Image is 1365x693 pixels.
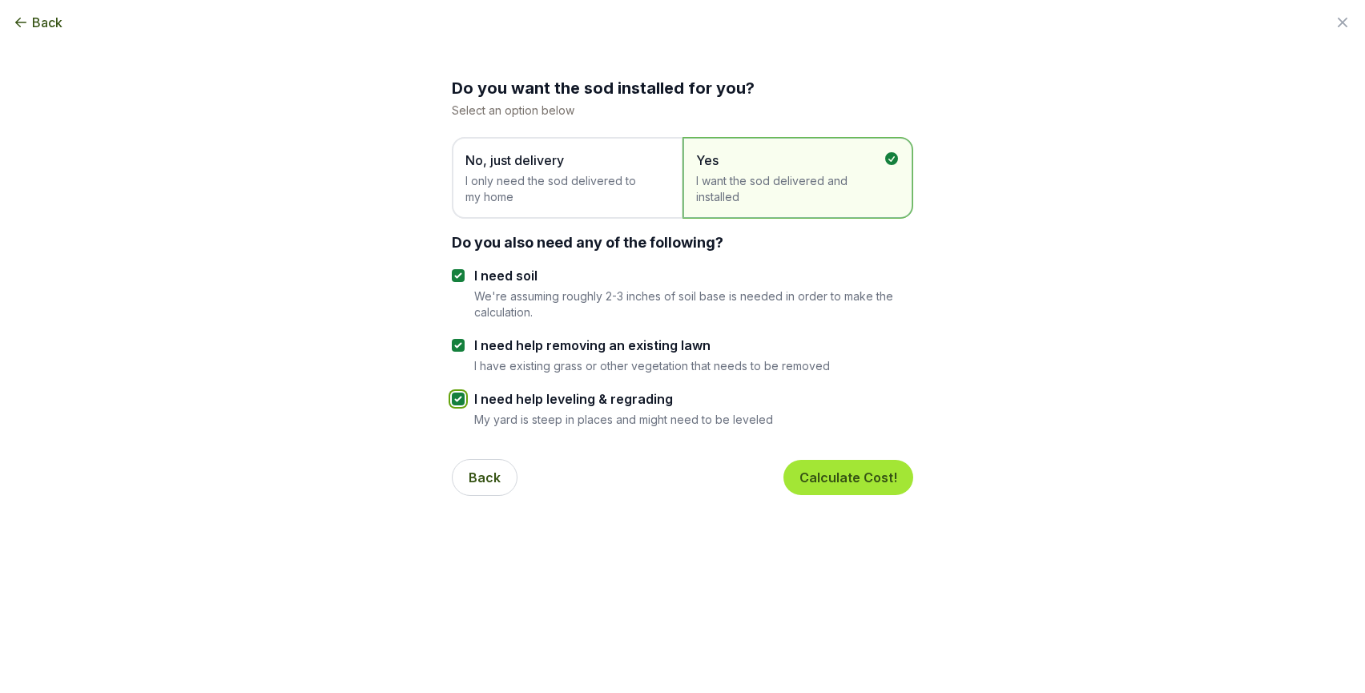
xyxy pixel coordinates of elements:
span: I only need the sod delivered to my home [465,173,653,205]
p: Select an option below [452,103,913,118]
p: I have existing grass or other vegetation that needs to be removed [474,358,830,373]
div: Do you also need any of the following? [452,232,913,253]
label: I need help leveling & regrading [474,389,773,409]
span: Back [32,13,62,32]
p: We're assuming roughly 2-3 inches of soil base is needed in order to make the calculation. [474,288,913,320]
button: Calculate Cost! [783,460,913,495]
h2: Do you want the sod installed for you? [452,77,913,99]
span: No, just delivery [465,151,653,170]
p: My yard is steep in places and might need to be leveled [474,412,773,427]
span: I want the sod delivered and installed [696,173,884,205]
span: Yes [696,151,884,170]
label: I need help removing an existing lawn [474,336,830,355]
button: Back [13,13,62,32]
button: Back [452,459,517,496]
label: I need soil [474,266,913,285]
